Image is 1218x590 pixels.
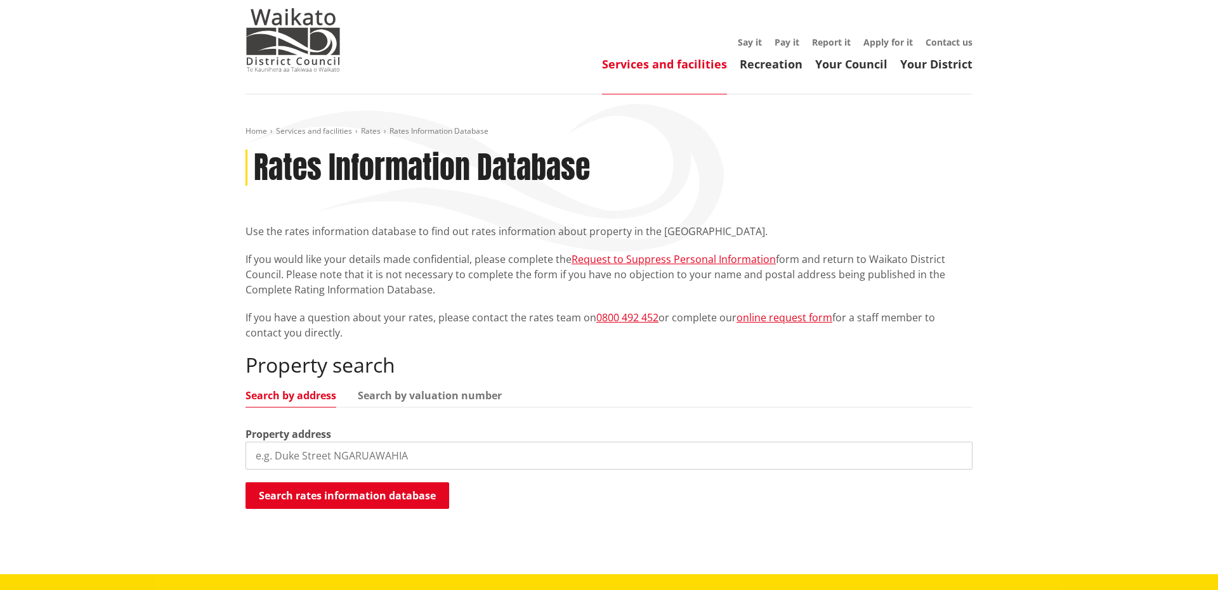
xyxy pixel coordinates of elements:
[1160,537,1205,582] iframe: Messenger Launcher
[815,56,887,72] a: Your Council
[246,224,972,239] p: Use the rates information database to find out rates information about property in the [GEOGRAPHI...
[361,125,381,136] a: Rates
[926,36,972,48] a: Contact us
[246,126,972,137] nav: breadcrumb
[246,390,336,401] a: Search by address
[740,56,802,72] a: Recreation
[276,125,352,136] a: Services and facilities
[246,426,331,442] label: Property address
[246,125,267,136] a: Home
[602,56,727,72] a: Services and facilities
[900,56,972,72] a: Your District
[863,36,913,48] a: Apply for it
[254,150,590,186] h1: Rates Information Database
[738,36,762,48] a: Say it
[812,36,851,48] a: Report it
[246,353,972,377] h2: Property search
[390,125,488,136] span: Rates Information Database
[737,311,832,324] a: online request form
[358,390,502,401] a: Search by valuation number
[246,310,972,340] p: If you have a question about your rates, please contact the rates team on or complete our for a s...
[596,311,658,324] a: 0800 492 452
[246,442,972,470] input: e.g. Duke Street NGARUAWAHIA
[775,36,799,48] a: Pay it
[246,482,449,509] button: Search rates information database
[246,8,341,72] img: Waikato District Council - Te Kaunihera aa Takiwaa o Waikato
[572,252,776,266] a: Request to Suppress Personal Information
[246,252,972,297] p: If you would like your details made confidential, please complete the form and return to Waikato ...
